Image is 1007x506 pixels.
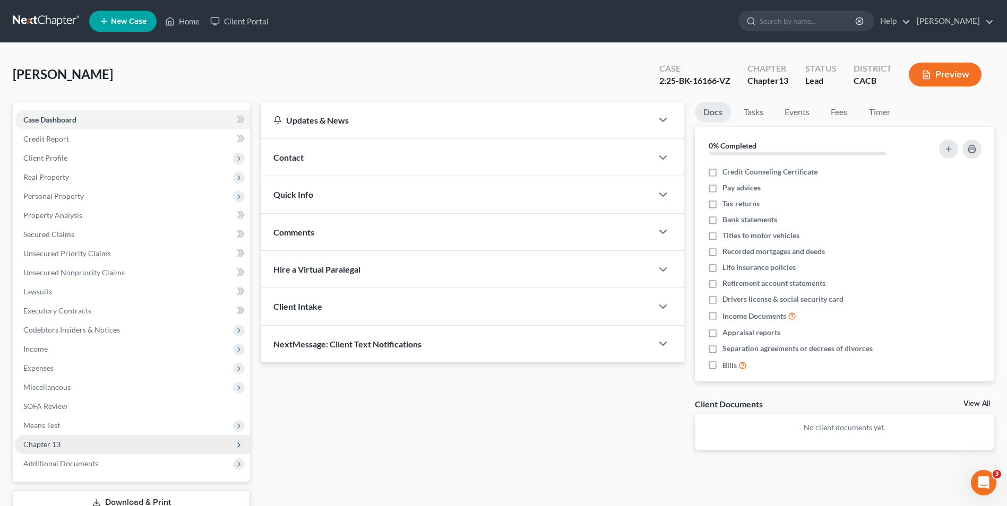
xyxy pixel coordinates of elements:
input: Search by name... [760,11,857,31]
span: Drivers license & social security card [722,294,844,304]
div: Updates & News [273,115,640,126]
span: New Case [111,18,147,25]
a: SOFA Review [15,397,250,416]
span: Property Analysis [23,211,82,220]
a: Property Analysis [15,206,250,225]
button: Preview [909,63,982,86]
span: 3 [993,470,1001,478]
a: Unsecured Priority Claims [15,244,250,263]
a: Lawsuits [15,282,250,301]
a: Client Portal [205,12,274,31]
span: Additional Documents [23,459,98,468]
span: Credit Counseling Certificate [722,167,817,177]
span: Personal Property [23,191,84,200]
a: Tasks [735,102,772,123]
span: Client Intake [273,301,322,311]
span: [PERSON_NAME] [13,66,113,82]
span: Case Dashboard [23,115,76,124]
a: [PERSON_NAME] [911,12,994,31]
a: View All [963,400,990,407]
span: Tax returns [722,198,760,209]
span: Income Documents [722,311,786,321]
a: Docs [695,102,731,123]
a: Unsecured Nonpriority Claims [15,263,250,282]
span: Bank statements [722,214,777,225]
span: Secured Claims [23,230,74,239]
span: Real Property [23,172,69,181]
span: Credit Report [23,134,69,143]
div: Chapter [747,75,788,87]
div: Case [659,63,730,75]
span: NextMessage: Client Text Notifications [273,339,421,349]
span: Appraisal reports [722,327,780,338]
p: No client documents yet. [703,422,986,433]
div: Status [805,63,837,75]
a: Timer [860,102,899,123]
div: Chapter [747,63,788,75]
a: Secured Claims [15,225,250,244]
div: CACB [854,75,892,87]
a: Case Dashboard [15,110,250,129]
span: Quick Info [273,189,313,199]
strong: 0% Completed [709,141,756,150]
span: Titles to motor vehicles [722,230,799,241]
div: Lead [805,75,837,87]
a: Fees [822,102,856,123]
span: Lawsuits [23,287,52,296]
span: Executory Contracts [23,306,91,315]
iframe: Intercom live chat [971,470,996,495]
span: Life insurance policies [722,262,796,273]
a: Home [160,12,205,31]
span: Recorded mortgages and deeds [722,246,825,257]
span: Pay advices [722,182,761,193]
span: Hire a Virtual Paralegal [273,264,360,274]
span: Codebtors Insiders & Notices [23,325,120,334]
span: Contact [273,152,304,162]
div: 2:25-BK-16166-VZ [659,75,730,87]
a: Executory Contracts [15,301,250,320]
div: Client Documents [695,398,763,409]
span: Separation agreements or decrees of divorces [722,343,873,354]
span: Client Profile [23,153,67,162]
span: Bills [722,360,737,371]
span: Expenses [23,363,54,372]
span: Retirement account statements [722,278,825,289]
span: SOFA Review [23,402,67,411]
span: Comments [273,227,314,237]
span: 13 [779,75,788,85]
span: Means Test [23,421,60,430]
span: Income [23,344,48,353]
a: Events [776,102,818,123]
span: Unsecured Nonpriority Claims [23,268,125,277]
div: District [854,63,892,75]
a: Help [875,12,910,31]
a: Credit Report [15,129,250,149]
span: Unsecured Priority Claims [23,249,111,258]
span: Miscellaneous [23,382,71,391]
span: Chapter 13 [23,440,61,449]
